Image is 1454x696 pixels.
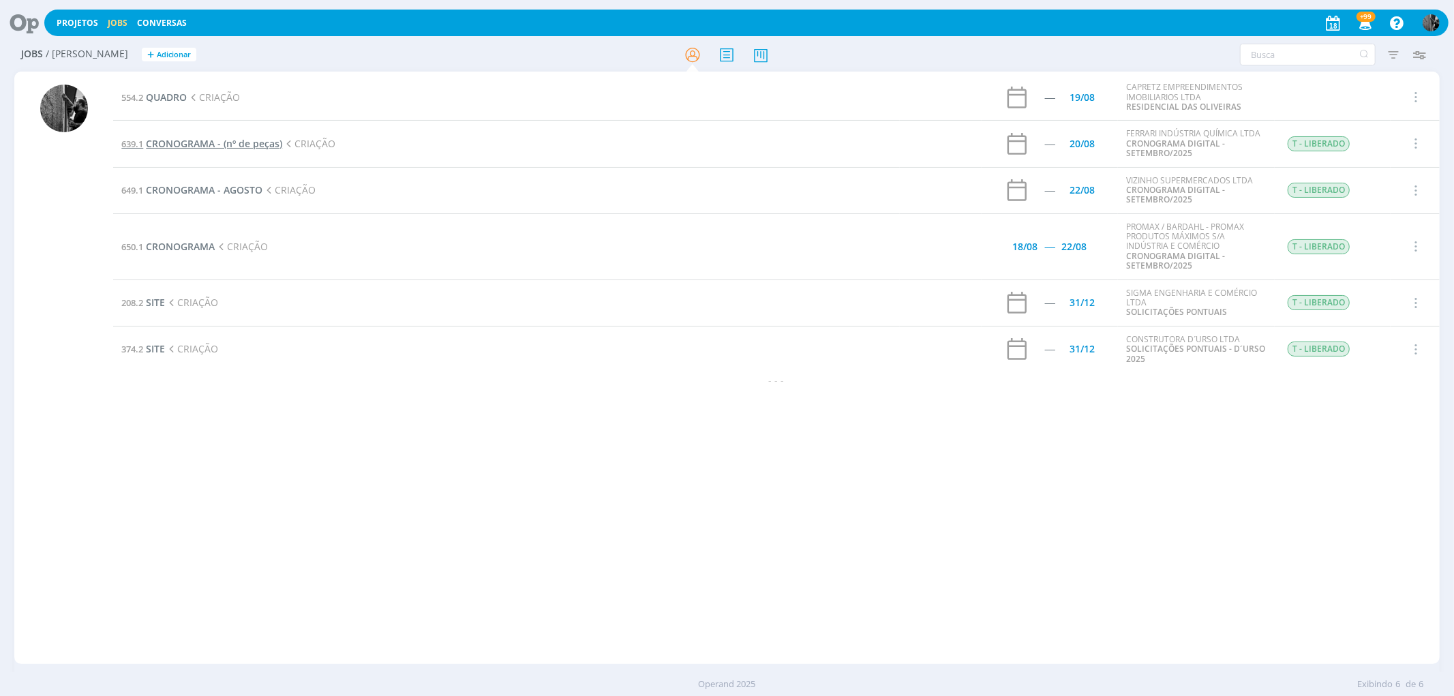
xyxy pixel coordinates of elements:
[121,91,187,104] a: 554.2QUADRO
[1126,184,1225,205] a: CRONOGRAMA DIGITAL - SETEMBRO/2025
[1288,183,1350,198] span: T - LIBERADO
[1419,678,1423,691] span: 6
[1288,136,1350,151] span: T - LIBERADO
[52,18,102,29] button: Projetos
[157,50,191,59] span: Adicionar
[1423,14,1440,31] img: P
[1126,176,1267,205] div: VIZINHO SUPERMERCADOS LTDA
[121,296,165,309] a: 208.2SITE
[1357,678,1393,691] span: Exibindo
[121,297,143,309] span: 208.2
[146,183,262,196] span: CRONOGRAMA - AGOSTO
[1045,185,1055,195] div: -----
[121,240,215,253] a: 650.1CRONOGRAMA
[1126,222,1267,271] div: PROMAX / BARDAHL - PROMAX PRODUTOS MÁXIMOS S/A INDÚSTRIA E COMÉRCIO
[1013,242,1038,252] div: 18/08
[1045,93,1055,102] div: -----
[121,183,262,196] a: 649.1CRONOGRAMA - AGOSTO
[121,241,143,253] span: 650.1
[121,137,282,150] a: 639.1CRONOGRAMA - (nº de peças)
[1045,298,1055,307] div: -----
[1357,12,1376,22] span: +99
[187,91,240,104] span: CRIAÇÃO
[1288,295,1350,310] span: T - LIBERADO
[1126,101,1241,112] a: RESIDENCIAL DAS OLIVEIRAS
[108,17,127,29] a: Jobs
[21,48,43,60] span: Jobs
[1406,678,1416,691] span: de
[1126,138,1225,159] a: CRONOGRAMA DIGITAL - SETEMBRO/2025
[146,137,282,150] span: CRONOGRAMA - (nº de peças)
[1126,129,1267,158] div: FERRARI INDÚSTRIA QUÍMICA LTDA
[1070,344,1095,354] div: 31/12
[1126,306,1227,318] a: SOLICITAÇÕES PONTUAIS
[121,138,143,150] span: 639.1
[146,296,165,309] span: SITE
[1240,44,1376,65] input: Busca
[121,342,165,355] a: 374.2SITE
[137,17,187,29] a: Conversas
[1070,139,1095,149] div: 20/08
[40,85,88,132] img: P
[146,91,187,104] span: QUADRO
[1070,93,1095,102] div: 19/08
[262,183,316,196] span: CRIAÇÃO
[1045,240,1055,253] span: -----
[1126,335,1267,364] div: CONSTRUTORA D´URSO LTDA
[165,342,218,355] span: CRIAÇÃO
[1045,139,1055,149] div: -----
[1062,242,1087,252] div: 22/08
[146,342,165,355] span: SITE
[1126,343,1265,364] a: SOLICITAÇÕES PONTUAIS - D´URSO 2025
[104,18,132,29] button: Jobs
[1070,185,1095,195] div: 22/08
[1395,678,1400,691] span: 6
[147,48,154,62] span: +
[1045,344,1055,354] div: -----
[282,137,335,150] span: CRIAÇÃO
[113,373,1439,387] div: - - -
[1288,342,1350,357] span: T - LIBERADO
[121,343,143,355] span: 374.2
[121,91,143,104] span: 554.2
[142,48,196,62] button: +Adicionar
[165,296,218,309] span: CRIAÇÃO
[1126,250,1225,271] a: CRONOGRAMA DIGITAL - SETEMBRO/2025
[1070,298,1095,307] div: 31/12
[215,240,268,253] span: CRIAÇÃO
[133,18,191,29] button: Conversas
[46,48,128,60] span: / [PERSON_NAME]
[1126,288,1267,318] div: SIGMA ENGENHARIA E COMÉRCIO LTDA
[1350,11,1378,35] button: +99
[146,240,215,253] span: CRONOGRAMA
[57,17,98,29] a: Projetos
[1288,239,1350,254] span: T - LIBERADO
[121,184,143,196] span: 649.1
[1126,82,1267,112] div: CAPRETZ EMPREENDIMENTOS IMOBILIARIOS LTDA
[1422,11,1440,35] button: P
